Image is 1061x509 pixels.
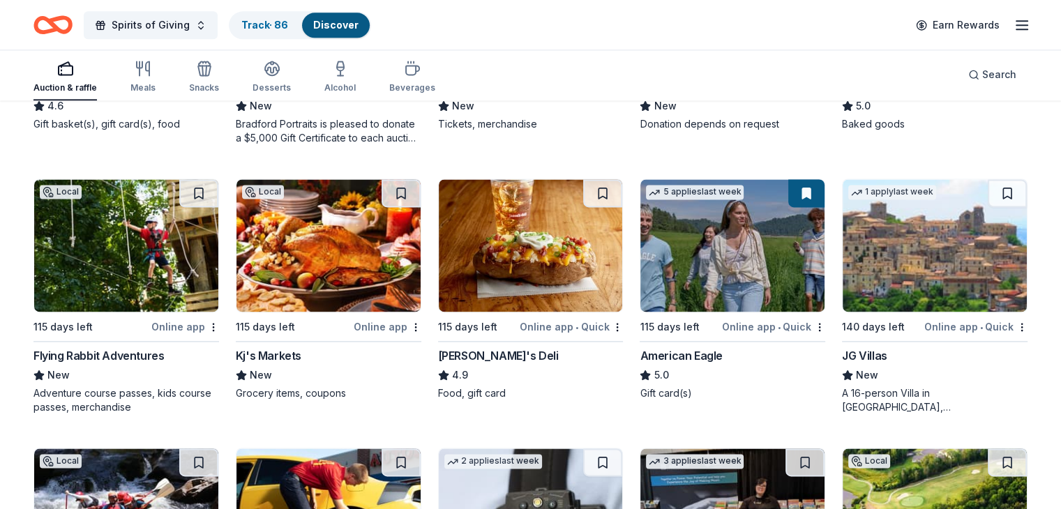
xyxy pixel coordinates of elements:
button: Spirits of Giving [84,11,218,39]
button: Beverages [389,54,435,100]
img: Image for Jason's Deli [439,179,623,312]
div: Online app [151,318,219,335]
div: 115 days left [236,319,295,335]
div: Gift card(s) [640,386,825,400]
span: New [856,367,878,383]
span: • [778,321,781,333]
a: Image for Jason's Deli115 days leftOnline app•Quick[PERSON_NAME]'s Deli4.9Food, gift card [438,178,624,400]
div: Local [40,185,82,199]
span: New [250,98,272,114]
a: Image for Flying Rabbit Adventures Local115 days leftOnline appFlying Rabbit AdventuresNewAdventu... [33,178,219,414]
div: Tickets, merchandise [438,117,624,131]
a: Image for JG Villas1 applylast week140 days leftOnline app•QuickJG VillasNewA 16-person Villa in ... [842,178,1028,414]
div: Adventure course passes, kids course passes, merchandise [33,386,219,414]
div: Desserts [253,82,291,93]
div: 140 days left [842,319,905,335]
button: Snacks [189,54,219,100]
img: Image for American Eagle [640,179,825,312]
span: 5.0 [856,98,871,114]
div: Alcohol [324,82,356,93]
div: Kj's Markets [236,347,301,364]
button: Desserts [253,54,291,100]
div: Meals [130,82,156,93]
div: 115 days left [438,319,497,335]
span: Spirits of Giving [112,17,190,33]
a: Image for American Eagle5 applieslast week115 days leftOnline app•QuickAmerican Eagle5.0Gift card(s) [640,178,825,400]
div: Online app [354,318,421,335]
span: 5.0 [654,367,668,383]
a: Earn Rewards [908,13,1008,38]
div: [PERSON_NAME]'s Deli [438,347,559,364]
span: New [452,98,474,114]
div: Local [848,454,890,468]
span: • [980,321,983,333]
div: Online app Quick [924,318,1028,335]
span: • [575,321,578,333]
div: American Eagle [640,347,722,364]
div: Baked goods [842,117,1028,131]
div: Flying Rabbit Adventures [33,347,164,364]
div: 115 days left [640,319,699,335]
div: Grocery items, coupons [236,386,421,400]
button: Alcohol [324,54,356,100]
div: 1 apply last week [848,185,936,199]
button: Search [957,61,1028,89]
a: Track· 86 [241,19,288,31]
div: JG Villas [842,347,887,364]
a: Discover [313,19,359,31]
a: Home [33,8,73,41]
div: Online app Quick [520,318,623,335]
div: 2 applies last week [444,454,542,469]
img: Image for JG Villas [843,179,1027,312]
button: Auction & raffle [33,54,97,100]
span: 4.9 [452,367,468,383]
div: Snacks [189,82,219,93]
span: New [654,98,676,114]
span: Search [982,66,1016,83]
div: Gift basket(s), gift card(s), food [33,117,219,131]
span: New [250,367,272,383]
div: Local [40,454,82,468]
button: Track· 86Discover [229,11,371,39]
a: Image for Kj's MarketsLocal115 days leftOnline appKj's MarketsNewGrocery items, coupons [236,178,421,400]
span: New [47,367,70,383]
div: 115 days left [33,319,93,335]
button: Meals [130,54,156,100]
div: A 16-person Villa in [GEOGRAPHIC_DATA], [GEOGRAPHIC_DATA], [GEOGRAPHIC_DATA] for 7days/6nights (R... [842,386,1028,414]
div: Beverages [389,82,435,93]
div: Donation depends on request [640,117,825,131]
div: Auction & raffle [33,82,97,93]
div: Local [242,185,284,199]
div: 3 applies last week [646,454,744,469]
span: 4.6 [47,98,63,114]
div: Food, gift card [438,386,624,400]
div: Online app Quick [722,318,825,335]
img: Image for Kj's Markets [236,179,421,312]
div: 5 applies last week [646,185,744,199]
img: Image for Flying Rabbit Adventures [34,179,218,312]
div: Bradford Portraits is pleased to donate a $5,000 Gift Certificate to each auction event, which in... [236,117,421,145]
